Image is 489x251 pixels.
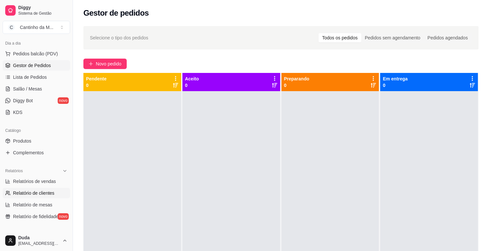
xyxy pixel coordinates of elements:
[86,76,107,82] p: Pendente
[13,149,44,156] span: Complementos
[90,34,148,41] span: Selecione o tipo dos pedidos
[424,33,471,42] div: Pedidos agendados
[3,136,70,146] a: Produtos
[3,125,70,136] div: Catálogo
[185,82,199,89] p: 0
[3,49,70,59] button: Pedidos balcão (PDV)
[18,241,60,246] span: [EMAIL_ADDRESS][DOMAIN_NAME]
[18,11,67,16] span: Sistema de Gestão
[284,82,309,89] p: 0
[3,3,70,18] a: DiggySistema de Gestão
[86,82,107,89] p: 0
[96,60,122,67] span: Novo pedido
[3,176,70,187] a: Relatórios de vendas
[3,230,70,240] div: Gerenciar
[3,233,70,248] button: Duda[EMAIL_ADDRESS][DOMAIN_NAME]
[13,74,47,80] span: Lista de Pedidos
[13,190,54,196] span: Relatório de clientes
[3,107,70,118] a: KDS
[20,24,53,31] div: Cantinho da M ...
[3,147,70,158] a: Complementos
[13,97,33,104] span: Diggy Bot
[18,235,60,241] span: Duda
[185,76,199,82] p: Aceito
[3,84,70,94] a: Salão / Mesas
[3,60,70,71] a: Gestor de Pedidos
[3,188,70,198] a: Relatório de clientes
[383,82,408,89] p: 0
[83,59,127,69] button: Novo pedido
[13,138,31,144] span: Produtos
[3,21,70,34] button: Select a team
[13,178,56,185] span: Relatórios de vendas
[18,5,67,11] span: Diggy
[3,211,70,222] a: Relatório de fidelidadenovo
[13,62,51,69] span: Gestor de Pedidos
[383,76,408,82] p: Em entrega
[3,200,70,210] a: Relatório de mesas
[3,95,70,106] a: Diggy Botnovo
[319,33,361,42] div: Todos os pedidos
[3,72,70,82] a: Lista de Pedidos
[5,168,23,174] span: Relatórios
[13,86,42,92] span: Salão / Mesas
[8,24,15,31] span: C
[13,50,58,57] span: Pedidos balcão (PDV)
[284,76,309,82] p: Preparando
[13,213,58,220] span: Relatório de fidelidade
[13,109,22,116] span: KDS
[13,202,52,208] span: Relatório de mesas
[89,62,93,66] span: plus
[3,38,70,49] div: Dia a dia
[83,8,149,18] h2: Gestor de pedidos
[361,33,424,42] div: Pedidos sem agendamento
